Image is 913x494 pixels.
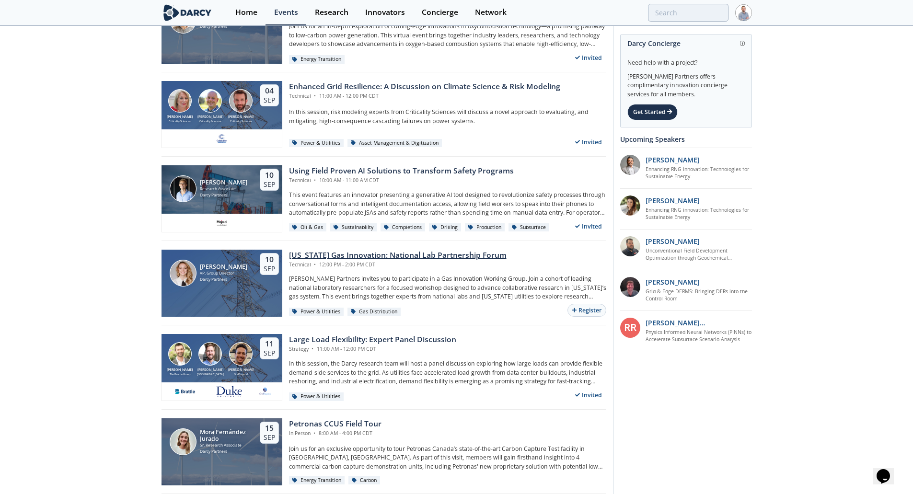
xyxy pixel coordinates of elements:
[289,191,606,217] p: This event features an innovator presenting a generative AI tool designed to revolutionize safety...
[646,277,700,287] p: [PERSON_NAME]
[264,433,275,442] div: Sep
[627,67,745,99] div: [PERSON_NAME] Partners offers complimentary innovation concierge services for all members.
[646,318,752,328] p: [PERSON_NAME] [PERSON_NAME]
[259,386,272,397] img: e8f39e9e-9f17-4b63-a8ed-a782f7c495e8
[200,264,247,270] div: [PERSON_NAME]
[646,236,700,246] p: [PERSON_NAME]
[509,223,550,232] div: Subsurface
[289,275,606,301] p: [PERSON_NAME] Partners invites you to participate in a Gas Innovation Working Group. Join a cohor...
[289,261,507,269] div: Technical 12:00 PM - 2:00 PM CDT
[620,131,752,148] div: Upcoming Speakers
[347,139,442,148] div: Asset Management & Digitization
[646,195,700,206] p: [PERSON_NAME]
[162,165,606,232] a: Juan Mayol [PERSON_NAME] Research Associate Darcy Partners 10 Sep Using Field Proven AI Solutions...
[312,261,318,268] span: •
[229,342,253,366] img: Nick Guay
[571,52,606,64] div: Invited
[289,345,456,353] div: Strategy 11:00 AM - 12:00 PM CDT
[170,428,196,455] img: Mora Fernández Jurado
[165,119,196,123] div: Criticality Sciences
[226,368,256,373] div: [PERSON_NAME]
[646,247,752,263] a: Unconventional Field Development Optimization through Geochemical Fingerprinting Technology
[646,329,752,344] a: Physics Informed Neural Networks (PINNs) to Accelerate Subsurface Scenario Analysis
[648,4,728,22] input: Advanced Search
[200,276,247,283] div: Darcy Partners
[627,52,745,67] div: Need help with a project?
[347,308,401,316] div: Gas Distribution
[365,9,405,16] div: Innovators
[315,9,348,16] div: Research
[274,9,298,16] div: Events
[620,277,640,297] img: accc9a8e-a9c1-4d58-ae37-132228efcf55
[312,92,318,99] span: •
[312,177,318,184] span: •
[226,119,256,123] div: Criticality Sciences
[168,89,192,113] img: Susan Ginsburg
[168,342,192,366] img: Ryan Hledik
[646,155,700,165] p: [PERSON_NAME]
[289,250,507,261] div: [US_STATE] Gas Innovation: National Lab Partnership Forum
[264,255,275,264] div: 10
[381,223,426,232] div: Completions
[873,456,903,484] iframe: chat widget
[735,4,752,21] img: Profile
[289,139,344,148] div: Power & Utilities
[226,115,256,120] div: [PERSON_NAME]
[620,195,640,216] img: 737ad19b-6c50-4cdf-92c7-29f5966a019e
[465,223,505,232] div: Production
[289,445,606,471] p: Join us for an exclusive opportunity to tour Petronas Canada’s state-of-the-art Carbon Capture Te...
[226,372,256,376] div: GridBeyond
[289,92,560,100] div: Technical 11:00 AM - 12:00 PM CDT
[235,9,257,16] div: Home
[216,217,228,229] img: c99e3ca0-ae72-4bf9-a710-a645b1189d83
[264,339,275,349] div: 11
[165,115,196,120] div: [PERSON_NAME]
[627,35,745,52] div: Darcy Concierge
[310,345,315,352] span: •
[289,476,345,485] div: Energy Transition
[348,476,381,485] div: Carbon
[330,223,377,232] div: Sustainability
[264,86,275,96] div: 04
[165,368,196,373] div: [PERSON_NAME]
[215,386,242,397] img: 41db60a0-fe07-4137-8ca6-021fe481c7d5
[264,96,275,104] div: Sep
[646,288,752,303] a: Grid & Edge DERMS: Bringing DERs into the Control Room
[571,136,606,148] div: Invited
[289,177,514,184] div: Technical 10:00 AM - 11:00 AM CDT
[172,386,198,397] img: 1655224446716-descarga.png
[289,308,344,316] div: Power & Utilities
[162,334,606,401] a: Ryan Hledik [PERSON_NAME] The Brattle Group Tyler Norris [PERSON_NAME] [GEOGRAPHIC_DATA] Nick Gua...
[216,133,228,144] img: f59c13b7-8146-4c0f-b540-69d0cf6e4c34
[200,186,247,192] div: Research Associate
[740,41,745,46] img: information.svg
[162,4,214,21] img: logo-wide.svg
[200,270,247,276] div: VP, Group Director
[571,389,606,401] div: Invited
[620,155,640,175] img: 1fdb2308-3d70-46db-bc64-f6eabefcce4d
[289,55,345,64] div: Energy Transition
[475,9,507,16] div: Network
[289,223,327,232] div: Oil & Gas
[162,81,606,148] a: Susan Ginsburg [PERSON_NAME] Criticality Sciences Ben Ruddell [PERSON_NAME] Criticality Sciences ...
[264,264,275,273] div: Sep
[200,429,251,442] div: Mora Fernández Jurado
[200,192,247,198] div: Darcy Partners
[162,250,606,317] a: Lindsey Motlow [PERSON_NAME] VP, Group Director Darcy Partners 10 Sep [US_STATE] Gas Innovation: ...
[627,104,678,120] div: Get Started
[162,418,606,485] a: Mora Fernández Jurado Mora Fernández Jurado Sr. Research Associate Darcy Partners 15 Sep Petronas...
[229,89,253,113] img: Ross Dakin
[289,334,456,345] div: Large Load Flexibility: Expert Panel Discussion
[289,430,381,437] div: In Person 8:00 AM - 4:00 PM CDT
[646,207,752,222] a: Enhancing RNG innovation: Technologies for Sustainable Energy
[289,22,606,48] p: Join us for an in-depth exploration of cutting-edge innovations in oxycombustion technology—a pro...
[289,81,560,92] div: Enhanced Grid Resilience: A Discussion on Climate Science & Risk Modeling
[200,179,247,186] div: [PERSON_NAME]
[264,349,275,357] div: Sep
[422,9,458,16] div: Concierge
[312,430,317,437] span: •
[165,372,196,376] div: The Brattle Group
[289,165,514,177] div: Using Field Proven AI Solutions to Transform Safety Programs
[200,442,251,448] div: Sr. Research Associate
[289,392,344,401] div: Power & Utilities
